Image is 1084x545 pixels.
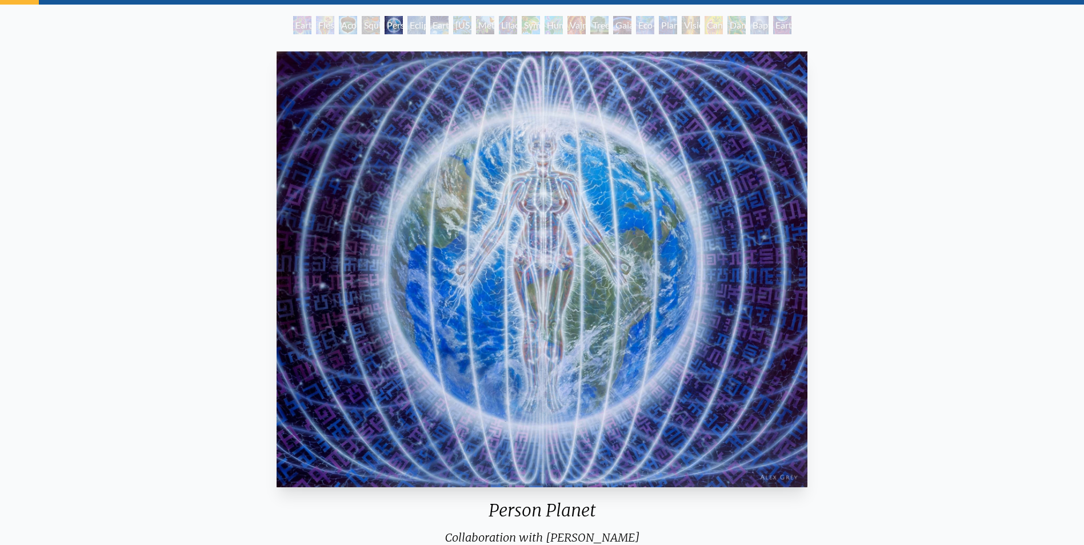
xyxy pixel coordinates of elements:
[682,16,700,34] div: Vision Tree
[362,16,380,34] div: Squirrel
[385,16,403,34] div: Person Planet
[567,16,586,34] div: Vajra Horse
[773,16,791,34] div: Earthmind
[499,16,517,34] div: Lilacs
[705,16,723,34] div: Cannabis Mudra
[339,16,357,34] div: Acorn Dream
[277,51,807,487] img: person-planet-2000-alex-grey-&-allyson-grey-watermarked.jpg
[476,16,494,34] div: Metamorphosis
[590,16,609,34] div: Tree & Person
[272,500,811,530] div: Person Planet
[659,16,677,34] div: Planetary Prayers
[727,16,746,34] div: Dance of Cannabia
[636,16,654,34] div: Eco-Atlas
[316,16,334,34] div: Flesh of the Gods
[293,16,311,34] div: Earth Witness
[453,16,471,34] div: [US_STATE] Song
[750,16,769,34] div: Baptism in the Ocean of Awareness
[407,16,426,34] div: Eclipse
[545,16,563,34] div: Humming Bird
[522,16,540,34] div: Symbiosis: Gall Wasp & Oak Tree
[430,16,449,34] div: Earth Energies
[613,16,631,34] div: Gaia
